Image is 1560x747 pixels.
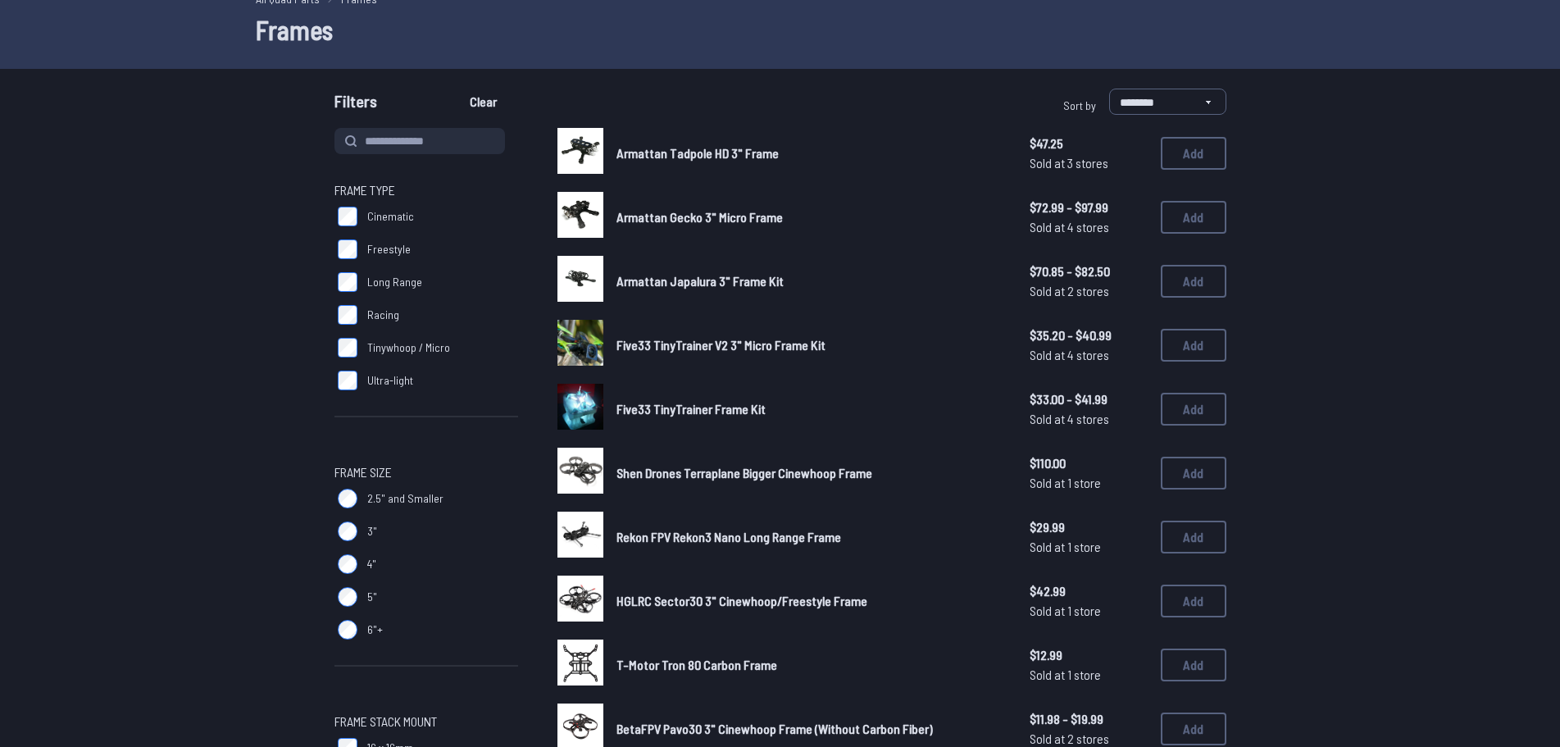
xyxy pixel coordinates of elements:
[367,589,377,605] span: 5"
[1030,281,1148,301] span: Sold at 2 stores
[616,207,1003,227] a: Armattan Gecko 3" Micro Frame
[367,339,450,356] span: Tinywhoop / Micro
[367,307,399,323] span: Racing
[557,448,603,494] img: image
[1030,153,1148,173] span: Sold at 3 stores
[557,192,603,243] a: image
[1030,453,1148,473] span: $110.00
[334,89,377,121] span: Filters
[616,143,1003,163] a: Armattan Tadpole HD 3" Frame
[1161,585,1226,617] button: Add
[616,399,1003,419] a: Five33 TinyTrainer Frame Kit
[1161,457,1226,490] button: Add
[1030,134,1148,153] span: $47.25
[557,192,603,238] img: image
[616,337,825,353] span: Five33 TinyTrainer V2 3" Micro Frame Kit
[1030,665,1148,685] span: Sold at 1 store
[367,208,414,225] span: Cinematic
[557,128,603,179] a: image
[1030,709,1148,729] span: $11.98 - $19.99
[1161,713,1226,745] button: Add
[1030,217,1148,237] span: Sold at 4 stores
[1030,601,1148,621] span: Sold at 1 store
[557,256,603,307] a: image
[557,512,603,563] a: image
[367,241,411,257] span: Freestyle
[616,593,867,608] span: HGLRC Sector30 3" Cinewhoop/Freestyle Frame
[1109,89,1226,115] select: Sort by
[616,529,841,544] span: Rekon FPV Rekon3 Nano Long Range Frame
[338,522,357,541] input: 3"
[1030,326,1148,345] span: $35.20 - $40.99
[1161,393,1226,426] button: Add
[616,401,766,417] span: Five33 TinyTrainer Frame Kit
[1030,262,1148,281] span: $70.85 - $82.50
[557,128,603,174] img: image
[1161,137,1226,170] button: Add
[557,384,603,430] img: image
[338,620,357,640] input: 6"+
[557,256,603,302] img: image
[1030,581,1148,601] span: $42.99
[616,719,1003,739] a: BetaFPV Pavo30 3" Cinewhoop Frame (Without Carbon Fiber)
[616,209,783,225] span: Armattan Gecko 3" Micro Frame
[557,320,603,371] a: image
[557,640,603,686] img: image
[557,640,603,690] a: image
[557,576,603,622] img: image
[338,239,357,259] input: Freestyle
[557,384,603,435] a: image
[334,712,437,731] span: Frame Stack Mount
[616,657,777,672] span: T-Motor Tron 80 Carbon Frame
[338,272,357,292] input: Long Range
[367,523,377,540] span: 3"
[256,10,1305,49] h1: Frames
[338,489,357,508] input: 2.5" and Smaller
[338,305,357,325] input: Racing
[456,89,511,115] button: Clear
[338,587,357,607] input: 5"
[616,335,1003,355] a: Five33 TinyTrainer V2 3" Micro Frame Kit
[1030,645,1148,665] span: $12.99
[616,271,1003,291] a: Armattan Japalura 3" Frame Kit
[616,465,872,481] span: Shen Drones Terraplane Bigger Cinewhoop Frame
[557,320,603,366] img: image
[616,273,784,289] span: Armattan Japalura 3" Frame Kit
[616,463,1003,483] a: Shen Drones Terraplane Bigger Cinewhoop Frame
[338,371,357,390] input: Ultra-light
[1161,329,1226,362] button: Add
[367,622,383,638] span: 6"+
[616,721,933,736] span: BetaFPV Pavo30 3" Cinewhoop Frame (Without Carbon Fiber)
[557,448,603,499] a: image
[1030,409,1148,429] span: Sold at 4 stores
[334,462,392,482] span: Frame Size
[1161,265,1226,298] button: Add
[1030,537,1148,557] span: Sold at 1 store
[616,655,1003,675] a: T-Motor Tron 80 Carbon Frame
[1030,389,1148,409] span: $33.00 - $41.99
[334,180,395,200] span: Frame Type
[338,207,357,226] input: Cinematic
[1161,521,1226,553] button: Add
[367,274,422,290] span: Long Range
[616,527,1003,547] a: Rekon FPV Rekon3 Nano Long Range Frame
[616,145,779,161] span: Armattan Tadpole HD 3" Frame
[1161,201,1226,234] button: Add
[1030,345,1148,365] span: Sold at 4 stores
[557,576,603,626] a: image
[367,372,413,389] span: Ultra-light
[1030,517,1148,537] span: $29.99
[1030,473,1148,493] span: Sold at 1 store
[367,490,443,507] span: 2.5" and Smaller
[1030,198,1148,217] span: $72.99 - $97.99
[1063,98,1096,112] span: Sort by
[338,338,357,358] input: Tinywhoop / Micro
[338,554,357,574] input: 4"
[1161,649,1226,681] button: Add
[616,591,1003,611] a: HGLRC Sector30 3" Cinewhoop/Freestyle Frame
[367,556,376,572] span: 4"
[557,512,603,558] img: image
